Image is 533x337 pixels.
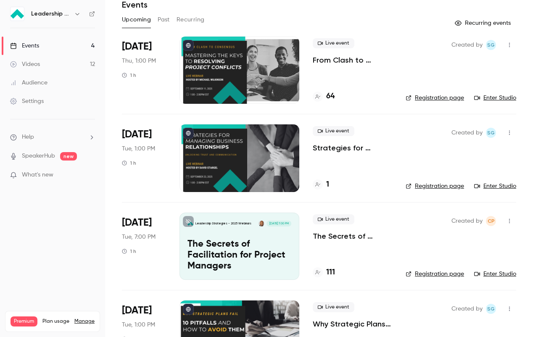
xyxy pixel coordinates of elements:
span: Tue, 1:00 PM [122,145,155,153]
div: Videos [10,60,40,68]
div: 1 h [122,72,136,79]
span: What's new [22,171,53,179]
p: The Secrets of Facilitation for Project Managers [187,239,291,271]
a: 64 [313,91,335,102]
span: [DATE] [122,304,152,317]
a: The Secrets of Facilitation for Project ManagersLeadership Strategies - 2025 WebinarsMichael Wilk... [179,213,299,280]
a: Enter Studio [474,270,516,278]
span: CP [488,216,495,226]
span: Created by [451,128,483,138]
span: Live event [313,126,354,136]
span: Created by [451,304,483,314]
button: Recurring [177,13,205,26]
a: Registration page [406,94,464,102]
span: Chyenne Pastrana [486,216,496,226]
span: [DATE] [122,128,152,141]
div: Sep 23 Tue, 1:00 PM (America/New York) [122,124,166,192]
span: Tue, 1:00 PM [122,321,155,329]
h4: 111 [326,267,335,278]
span: Plan usage [42,318,69,325]
span: [DATE] [122,216,152,229]
span: [DATE] 7:00 PM [266,221,291,226]
span: SG [487,128,495,138]
a: Manage [74,318,95,325]
span: Live event [313,302,354,312]
div: Sep 30 Tue, 7:00 PM (America/New York) [122,213,166,280]
span: [DATE] [122,40,152,53]
a: Registration page [406,182,464,190]
p: Leadership Strategies - 2025 Webinars [195,221,251,226]
a: 1 [313,179,329,190]
a: Why Strategic Plans Fail—10 Pitfalls and How to Avoid Them [313,319,392,329]
span: Tue, 7:00 PM [122,233,156,241]
a: Enter Studio [474,182,516,190]
div: Audience [10,79,47,87]
img: Michael Wilkinson, CMF™ [259,221,264,226]
button: Upcoming [122,13,151,26]
span: new [60,152,77,161]
div: Sep 11 Thu, 1:00 PM (America/New York) [122,37,166,104]
a: 111 [313,267,335,278]
h4: 1 [326,179,329,190]
h6: Leadership Strategies - 2025 Webinars [31,10,71,18]
span: SG [487,304,495,314]
span: Live event [313,214,354,224]
img: Leadership Strategies - 2025 Webinars [11,7,24,21]
a: The Secrets of Facilitation for Project Managers [313,231,392,241]
span: Shay Gant [486,304,496,314]
a: Enter Studio [474,94,516,102]
span: Premium [11,316,37,326]
div: 1 h [122,160,136,166]
a: Registration page [406,270,464,278]
span: Shay Gant [486,40,496,50]
span: Help [22,133,34,142]
span: SG [487,40,495,50]
span: Created by [451,40,483,50]
h4: 64 [326,91,335,102]
span: Thu, 1:00 PM [122,57,156,65]
div: Settings [10,97,44,105]
span: Shay Gant [486,128,496,138]
li: help-dropdown-opener [10,133,95,142]
a: From Clash to Consensus: Mastering the Keys to Resolving Project Conflicts [313,55,392,65]
button: Past [158,13,170,26]
a: SpeakerHub [22,152,55,161]
div: 1 h [122,248,136,255]
span: Live event [313,38,354,48]
a: Strategies for Managing Business Relationships—Unlocking Trust and Communication [313,143,392,153]
span: Created by [451,216,483,226]
button: Recurring events [451,16,516,30]
div: Events [10,42,39,50]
